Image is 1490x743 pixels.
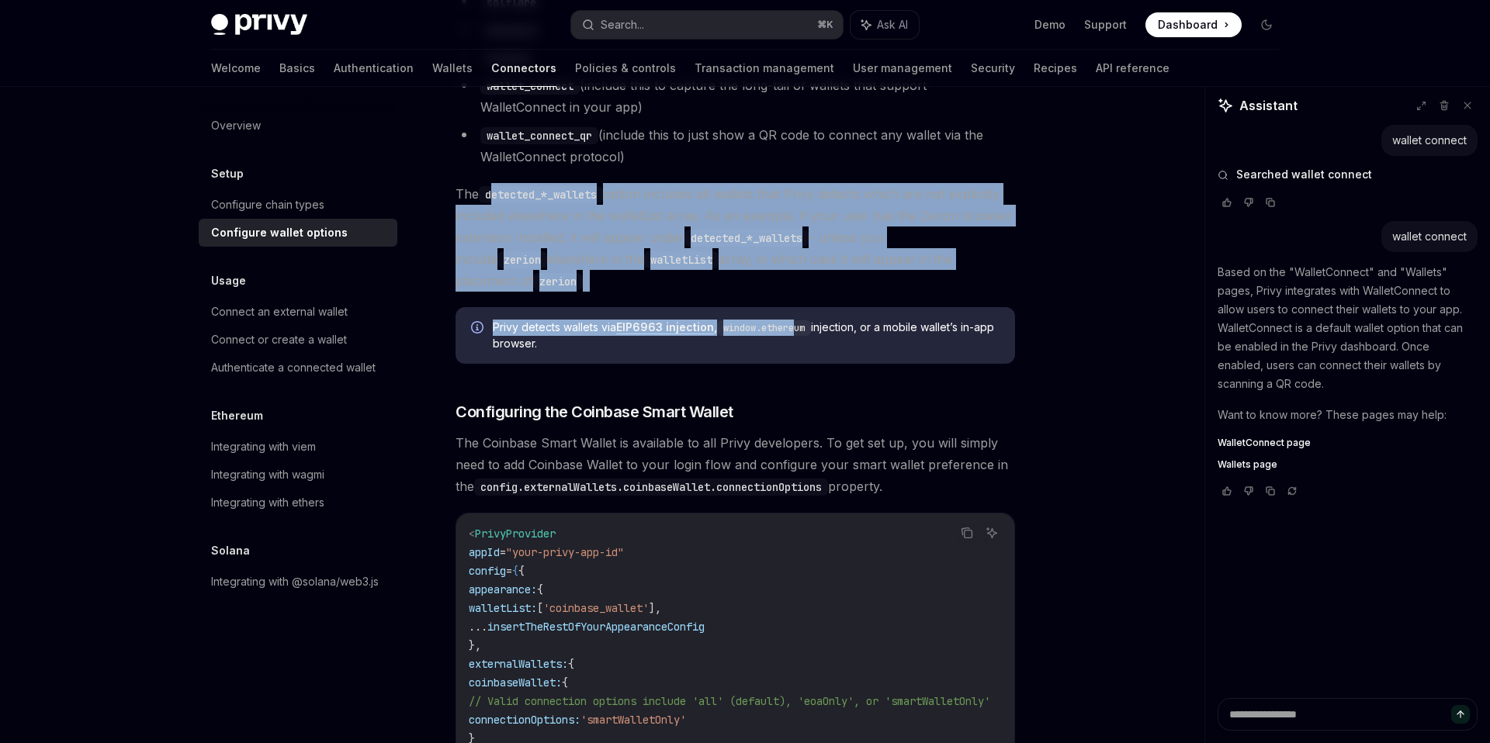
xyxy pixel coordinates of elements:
a: Support [1084,17,1127,33]
span: = [500,545,506,559]
div: Configure chain types [211,195,324,214]
code: window.ethereum [717,320,811,336]
div: Connect an external wallet [211,302,348,321]
a: Authentication [334,50,414,87]
span: appearance: [469,582,537,596]
a: EIP6963 injection [616,320,714,334]
a: Basics [279,50,315,87]
span: = [506,564,512,578]
a: Integrating with @solana/web3.js [199,568,397,596]
li: (include this to capture the long-tail of wallets that support WalletConnect in your app) [456,74,1015,118]
span: { [512,564,518,578]
code: detected_*_wallets [479,186,603,203]
div: Search... [601,16,644,34]
div: wallet connect [1392,229,1467,244]
span: Dashboard [1158,17,1218,33]
span: Ask AI [877,17,908,33]
a: Demo [1034,17,1066,33]
span: 'smartWalletOnly' [580,713,686,727]
span: PrivyProvider [475,527,556,541]
div: Connect or create a wallet [211,330,347,349]
a: Configure chain types [199,191,397,219]
a: Policies & controls [575,50,676,87]
code: config.externalWallets.coinbaseWallet.connectionOptions [474,479,828,496]
a: Wallets page [1218,458,1478,471]
div: Integrating with ethers [211,493,324,512]
span: { [568,657,574,671]
span: { [518,564,525,578]
a: Wallets [432,50,473,87]
span: The option includes all wallets that Privy detects which are not explicitly included elsewhere in... [456,183,1015,292]
button: Copy the contents from the code block [957,523,977,543]
span: // Valid connection options include 'all' (default), 'eoaOnly', or 'smartWalletOnly' [469,694,990,708]
button: Toggle dark mode [1254,12,1279,37]
h5: Setup [211,164,244,183]
a: Overview [199,112,397,140]
p: Based on the "WalletConnect" and "Wallets" pages, Privy integrates with WalletConnect to allow us... [1218,263,1478,393]
div: Integrating with viem [211,437,316,456]
p: Want to know more? These pages may help: [1218,406,1478,424]
span: Searched wallet connect [1236,167,1372,182]
span: connectionOptions: [469,713,580,727]
span: config [469,564,506,578]
a: WalletConnect page [1218,437,1478,449]
a: Configure wallet options [199,219,397,247]
span: The Coinbase Smart Wallet is available to all Privy developers. To get set up, you will simply ne... [456,432,1015,497]
li: (include this to just show a QR code to connect any wallet via the WalletConnect protocol) [456,124,1015,168]
span: [ [537,601,543,615]
button: Send message [1451,705,1470,724]
div: wallet connect [1392,133,1467,148]
a: Integrating with ethers [199,489,397,517]
div: Configure wallet options [211,223,348,242]
div: Overview [211,116,261,135]
a: API reference [1096,50,1169,87]
img: dark logo [211,14,307,36]
span: < [469,527,475,541]
span: Assistant [1239,96,1298,115]
span: Wallets page [1218,458,1277,471]
a: Integrating with wagmi [199,461,397,489]
svg: Info [471,321,487,337]
div: Integrating with @solana/web3.js [211,572,379,591]
a: Transaction management [695,50,834,87]
code: zerion [497,251,547,268]
span: 'coinbase_wallet' [543,601,649,615]
span: Configuring the Coinbase Smart Wallet [456,401,733,423]
a: Recipes [1034,50,1077,87]
span: { [562,676,568,689]
button: Search...⌘K [571,11,843,39]
span: { [537,582,543,596]
code: wallet_connect_qr [480,127,598,144]
span: appId [469,545,500,559]
span: "your-privy-app-id" [506,545,624,559]
h5: Ethereum [211,406,263,425]
a: Connect an external wallet [199,298,397,326]
h5: Usage [211,271,246,290]
code: detected_*_wallets [684,230,809,247]
a: Authenticate a connected wallet [199,354,397,382]
span: ... [469,620,487,634]
code: zerion [533,273,583,290]
span: externalWallets: [469,657,568,671]
span: coinbaseWallet: [469,676,562,689]
a: Security [971,50,1015,87]
span: ], [649,601,661,615]
span: }, [469,638,481,652]
span: Privy detects wallets via , injection, or a mobile wallet’s in-app browser. [493,320,1000,351]
span: insertTheRestOfYourAppearanceConfig [487,620,705,634]
div: Integrating with wagmi [211,465,324,484]
button: Ask AI [982,523,1002,543]
a: Connect or create a wallet [199,326,397,354]
h5: Solana [211,541,250,560]
a: Welcome [211,50,261,87]
span: walletList: [469,601,537,615]
div: Authenticate a connected wallet [211,358,376,377]
a: User management [853,50,952,87]
a: Dashboard [1145,12,1242,37]
button: Ask AI [851,11,919,39]
code: walletList [644,251,719,268]
span: WalletConnect page [1218,437,1311,449]
button: Searched wallet connect [1218,167,1478,182]
span: ⌘ K [817,19,833,31]
a: Integrating with viem [199,433,397,461]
